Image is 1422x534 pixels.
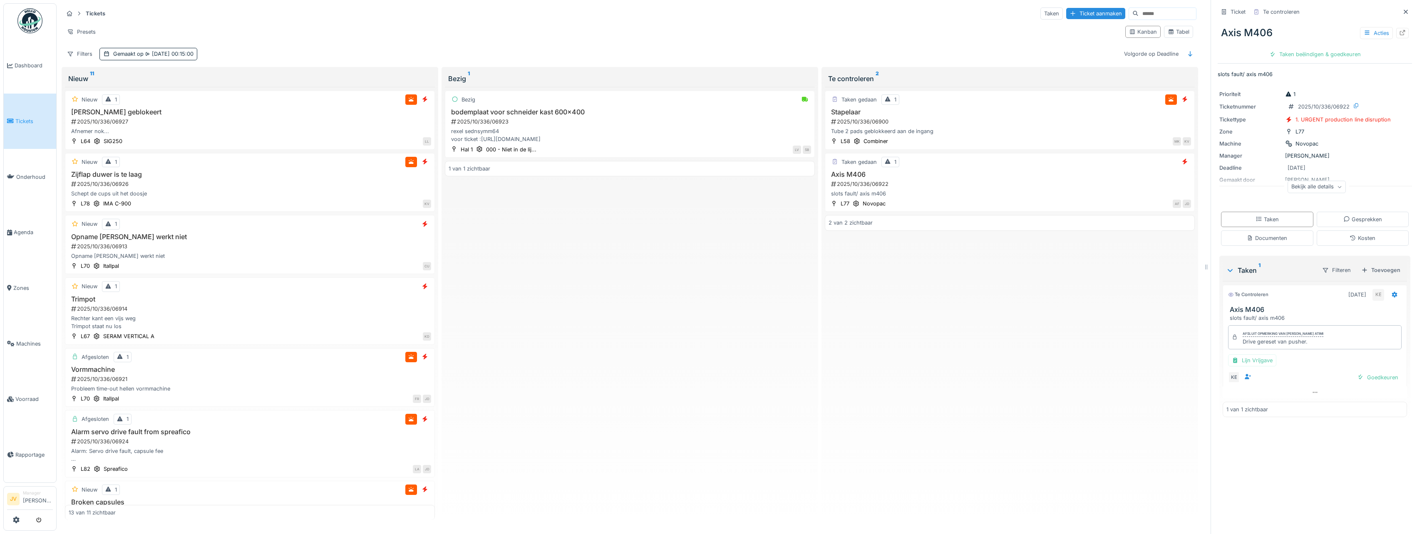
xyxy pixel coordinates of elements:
a: Dashboard [4,38,56,94]
div: KV [1183,137,1191,146]
div: Machine [1219,140,1282,148]
div: Ticket [1231,8,1246,16]
div: Afsluit opmerking van [PERSON_NAME] atimi [1243,331,1323,337]
div: Drive gereset van pusher. [1243,338,1323,346]
div: SB [803,146,811,154]
div: Novopac [863,200,886,208]
div: IMA C-900 [103,200,131,208]
div: rexel sednsymm64 voor ticket :[URL][DOMAIN_NAME] [449,127,811,143]
div: Itallpal [103,262,119,270]
div: 2025/10/336/06921 [70,375,431,383]
div: 1 [127,415,129,423]
h3: Stapelaar [829,108,1191,116]
div: 2025/10/336/06922 [1298,103,1350,111]
h3: bodemplaat voor schneider kast 600x400 [449,108,811,116]
div: Bekijk alle details [1288,181,1346,193]
div: 1 [894,158,896,166]
div: Afgesloten [82,353,109,361]
div: Schept de cups uit het doosje [69,190,431,198]
div: [DATE] [1288,164,1305,172]
h3: Alarm servo drive fault from spreafico [69,428,431,436]
div: 1 [894,96,896,104]
span: Rapportage [15,451,53,459]
div: Taken [1226,265,1315,275]
div: [PERSON_NAME] [1219,152,1410,160]
strong: Tickets [82,10,109,17]
div: 1 [115,282,117,290]
h3: Trimpot [69,295,431,303]
div: 000 - Niet in de lij... [486,146,536,153]
div: 1 [115,96,117,104]
div: Volgorde op Deadline [1120,48,1182,60]
div: Lijn Vrijgave [1228,354,1276,366]
span: Dashboard [15,62,53,69]
div: L64 [81,137,90,145]
div: LL [423,137,431,146]
div: Taken beëindigen & goedkeuren [1266,49,1364,60]
div: 2025/10/336/06924 [70,438,431,445]
div: 2025/10/336/06913 [70,242,431,250]
div: Te controleren [1228,291,1268,298]
div: Alarm: Servo drive fault, capsule fee The problem started at 13:20 [69,447,431,463]
div: Taken gedaan [841,158,877,166]
div: Axis M406 [1218,22,1412,44]
div: Itallpal [103,395,119,403]
div: 13 van 11 zichtbaar [69,508,116,516]
div: Documenten [1247,234,1287,242]
div: Nieuw [82,158,97,166]
div: 2025/10/336/06923 [450,118,811,126]
div: L82 [81,465,90,473]
div: slots fault/ axis m406 [829,190,1191,198]
h3: [PERSON_NAME] geblokeert [69,108,431,116]
img: Badge_color-CXgf-gQk.svg [17,8,42,33]
div: Nieuw [82,282,97,290]
a: Rapportage [4,427,56,483]
div: Filteren [1318,264,1355,276]
h3: Broken capsules [69,498,431,506]
span: Tickets [15,117,53,125]
div: Zone [1219,128,1282,136]
div: Goedkeuren [1354,372,1402,383]
div: Deadline [1219,164,1282,172]
div: Opname [PERSON_NAME] werkt niet [69,252,431,260]
div: JD [1183,200,1191,208]
div: Novopac [1295,140,1318,148]
div: Tube 2 pads geblokkeerd aan de ingang [829,127,1191,135]
div: KE [1228,371,1240,383]
div: Nieuw [68,74,432,84]
div: 1 van 1 zichtbaar [1226,405,1268,413]
a: Agenda [4,205,56,260]
div: CU [423,262,431,270]
div: 2025/10/336/06926 [70,180,431,188]
span: Agenda [14,228,53,236]
a: Voorraad [4,371,56,427]
div: Tabel [1168,28,1189,36]
div: Bezig [448,74,812,84]
div: Bezig [462,96,475,104]
span: Machines [16,340,53,348]
div: 2025/10/336/06914 [70,305,431,313]
div: JD [423,465,431,473]
span: [DATE] 00:15:00 [144,51,194,57]
div: 1 [1285,90,1295,98]
div: Hal 1 [461,146,473,153]
div: LV [793,146,801,154]
div: 2 van 2 zichtbaar [829,219,873,227]
li: JV [7,493,20,505]
div: 1 van 1 zichtbaar [449,165,490,173]
sup: 1 [468,74,470,84]
div: 1. URGENT production line disruption [1295,116,1391,124]
div: Te controleren [1263,8,1300,16]
div: SERAM VERTICAL A [103,332,154,340]
div: Kosten [1350,234,1375,242]
div: Gemaakt op [113,50,194,58]
div: Taken [1040,7,1063,20]
li: [PERSON_NAME] [23,490,53,508]
div: [DATE] [1348,291,1366,299]
div: AF [1173,200,1181,208]
div: Manager [1219,152,1282,160]
div: L77 [841,200,849,208]
h3: Opname [PERSON_NAME] werkt niet [69,233,431,241]
div: slots fault/ axis m406 [1230,314,1403,322]
sup: 2 [876,74,879,84]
